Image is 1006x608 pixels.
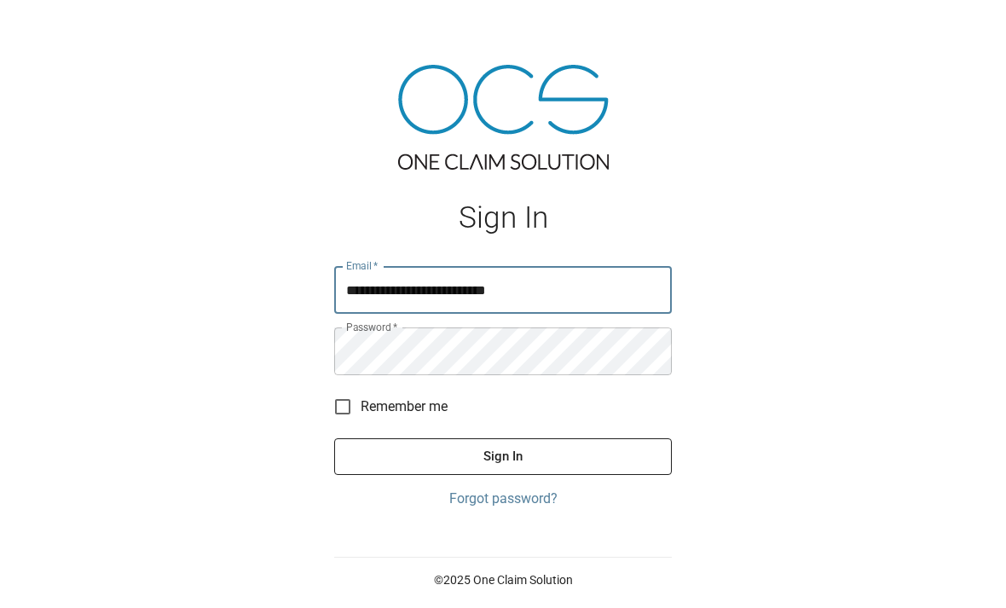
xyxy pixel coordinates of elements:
[334,438,672,474] button: Sign In
[334,200,672,235] h1: Sign In
[361,397,448,417] span: Remember me
[334,571,672,588] p: © 2025 One Claim Solution
[20,10,89,44] img: ocs-logo-white-transparent.png
[398,65,609,170] img: ocs-logo-tra.png
[346,258,379,273] label: Email
[346,320,397,334] label: Password
[334,489,672,509] a: Forgot password?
